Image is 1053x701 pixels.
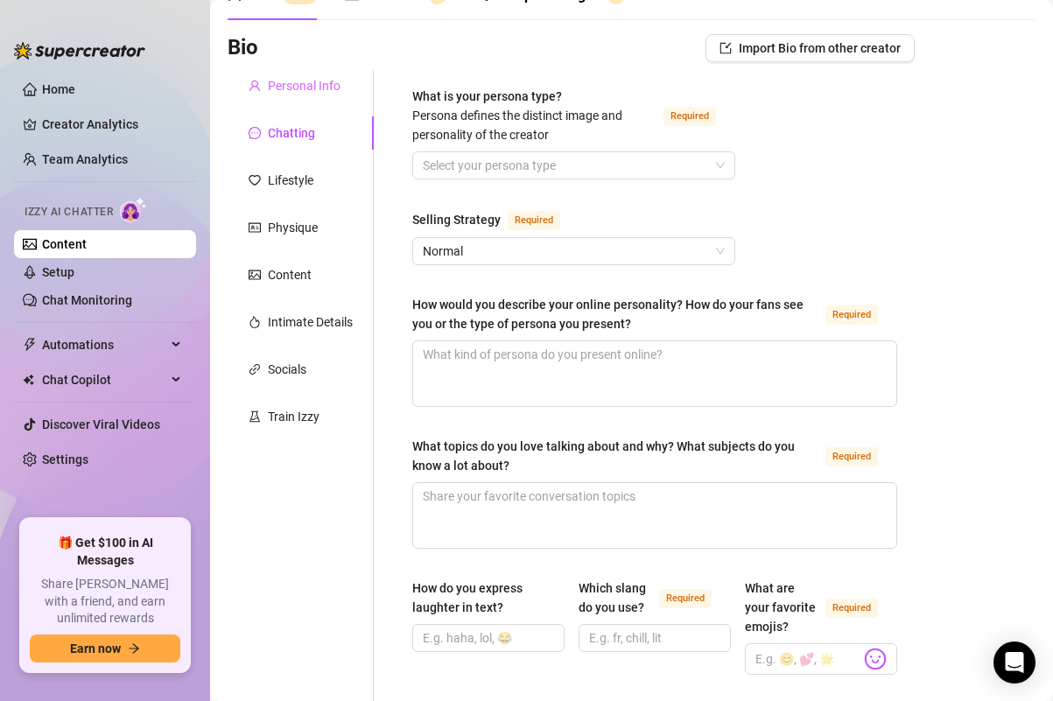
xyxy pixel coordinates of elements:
[30,576,180,627] span: Share [PERSON_NAME] with a friend, and earn unlimited rewards
[25,204,113,221] span: Izzy AI Chatter
[42,417,160,431] a: Discover Viral Videos
[412,210,501,229] div: Selling Strategy
[249,410,261,423] span: experiment
[825,599,878,618] span: Required
[412,437,897,475] label: What topics do you love talking about and why? What subjects do you know a lot about?
[268,407,319,426] div: Train Izzy
[413,341,896,406] textarea: How would you describe your online personality? How do your fans see you or the type of persona y...
[412,437,818,475] div: What topics do you love talking about and why? What subjects do you know a lot about?
[745,578,897,636] label: What are your favorite emojis?
[663,107,716,126] span: Required
[42,452,88,466] a: Settings
[14,42,145,60] img: logo-BBDzfeDw.svg
[412,578,552,617] div: How do you express laughter in text?
[268,76,340,95] div: Personal Info
[249,127,261,139] span: message
[249,316,261,328] span: fire
[413,483,896,548] textarea: What topics do you love talking about and why? What subjects do you know a lot about?
[412,295,897,333] label: How would you describe your online personality? How do your fans see you or the type of persona y...
[249,269,261,281] span: picture
[423,628,551,648] input: How do you express laughter in text?
[268,312,353,332] div: Intimate Details
[23,338,37,352] span: thunderbolt
[249,174,261,186] span: heart
[70,641,121,655] span: Earn now
[412,209,579,230] label: Selling Strategy
[589,628,717,648] input: Which slang do you use?
[423,238,725,264] span: Normal
[249,363,261,375] span: link
[706,34,915,62] button: Import Bio from other creator
[42,265,74,279] a: Setup
[268,218,318,237] div: Physique
[30,535,180,569] span: 🎁 Get $100 in AI Messages
[120,197,147,222] img: AI Chatter
[268,123,315,143] div: Chatting
[508,211,560,230] span: Required
[579,578,652,617] div: Which slang do you use?
[268,171,313,190] div: Lifestyle
[268,360,306,379] div: Socials
[42,110,182,138] a: Creator Analytics
[755,648,860,670] input: What are your favorite emojis?
[412,295,818,333] div: How would you describe your online personality? How do your fans see you or the type of persona y...
[739,41,901,55] span: Import Bio from other creator
[30,634,180,662] button: Earn nowarrow-right
[412,578,565,617] label: How do you express laughter in text?
[42,82,75,96] a: Home
[249,80,261,92] span: user
[720,42,732,54] span: import
[128,642,140,655] span: arrow-right
[412,89,622,142] span: What is your persona type?
[42,293,132,307] a: Chat Monitoring
[42,152,128,166] a: Team Analytics
[268,265,312,284] div: Content
[825,447,878,466] span: Required
[42,331,166,359] span: Automations
[864,648,887,670] img: svg%3e
[745,578,818,636] div: What are your favorite emojis?
[42,237,87,251] a: Content
[42,366,166,394] span: Chat Copilot
[249,221,261,234] span: idcard
[228,34,258,62] h3: Bio
[23,374,34,386] img: Chat Copilot
[825,305,878,325] span: Required
[412,109,622,142] span: Persona defines the distinct image and personality of the creator
[659,589,712,608] span: Required
[993,641,1035,683] div: Open Intercom Messenger
[579,578,731,617] label: Which slang do you use?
